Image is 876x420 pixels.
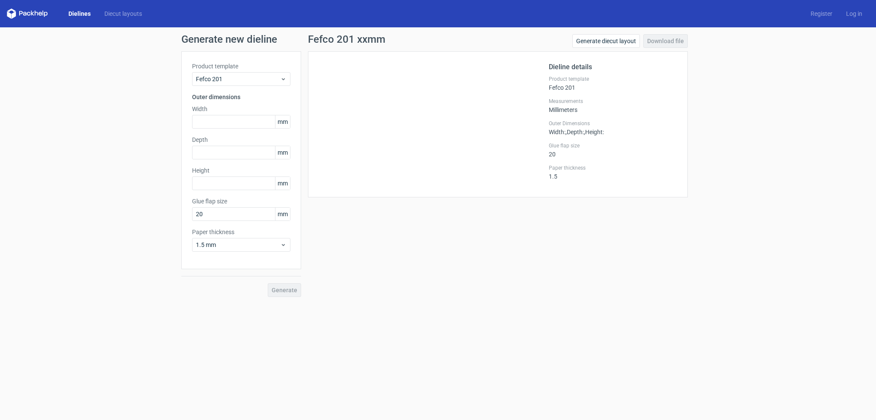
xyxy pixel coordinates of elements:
[275,177,290,190] span: mm
[308,34,385,44] h1: Fefco 201 xxmm
[549,129,565,135] span: Width :
[275,208,290,220] span: mm
[549,142,677,149] label: Glue flap size
[192,105,290,113] label: Width
[192,135,290,144] label: Depth
[549,142,677,158] div: 20
[549,164,677,180] div: 1.5
[275,146,290,159] span: mm
[584,129,604,135] span: , Height :
[572,34,640,48] a: Generate diecut layout
[804,9,839,18] a: Register
[549,62,677,72] h2: Dieline details
[839,9,869,18] a: Log in
[192,93,290,101] h3: Outer dimensions
[192,228,290,236] label: Paper thickness
[192,62,290,70] label: Product template
[192,197,290,206] label: Glue flap size
[62,9,98,18] a: Dielines
[565,129,584,135] span: , Depth :
[196,75,280,83] span: Fefco 201
[275,115,290,128] span: mm
[98,9,149,18] a: Diecut layouts
[196,241,280,249] span: 1.5 mm
[549,120,677,127] label: Outer Dimensions
[549,98,677,105] label: Measurements
[181,34,695,44] h1: Generate new dieline
[549,164,677,171] label: Paper thickness
[192,166,290,175] label: Height
[549,76,677,91] div: Fefco 201
[549,76,677,82] label: Product template
[549,98,677,113] div: Millimeters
